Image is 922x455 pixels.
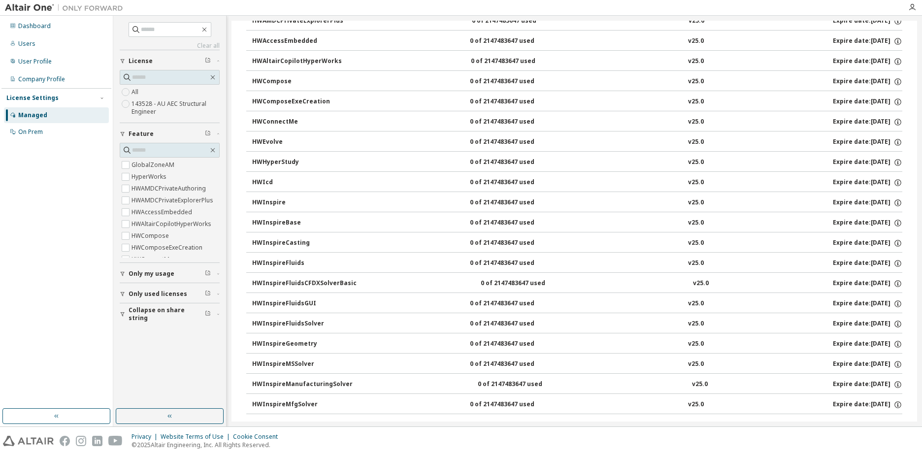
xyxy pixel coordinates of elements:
button: Only used licenses [120,283,220,305]
div: 0 of 2147483647 used [481,279,569,288]
label: HWAltairCopilotHyperWorks [132,218,213,230]
div: Users [18,40,35,48]
div: 0 of 2147483647 used [471,57,560,66]
img: facebook.svg [60,436,70,446]
div: 0 of 2147483647 used [470,158,559,167]
div: v25.0 [688,97,704,106]
div: 0 of 2147483647 used [470,198,559,207]
div: Expire date: [DATE] [833,239,902,248]
div: HWInspireFluids [252,259,341,268]
div: Expire date: [DATE] [833,259,902,268]
button: HWInspireCasting0 of 2147483647 usedv25.0Expire date:[DATE] [252,232,902,254]
button: HWInspireBase0 of 2147483647 usedv25.0Expire date:[DATE] [252,212,902,234]
div: 0 of 2147483647 used [472,17,560,26]
button: Feature [120,123,220,145]
div: v25.0 [688,138,704,147]
div: Expire date: [DATE] [833,138,902,147]
div: HWInspireCasting [252,239,341,248]
div: v25.0 [688,259,704,268]
span: Feature [129,130,154,138]
div: HWComposeExeCreation [252,97,341,106]
button: HWConnectMe0 of 2147483647 usedv25.0Expire date:[DATE] [252,111,902,133]
p: © 2025 Altair Engineering, Inc. All Rights Reserved. [132,441,284,449]
button: HWInspireFluids0 of 2147483647 usedv25.0Expire date:[DATE] [252,253,902,274]
button: HWAMDCPrivateExplorerPlus0 of 2147483647 usedv25.0Expire date:[DATE] [252,10,902,32]
button: HWInspireMotion0 of 2147483647 usedv25.0Expire date:[DATE] [252,414,902,436]
div: 0 of 2147483647 used [470,400,559,409]
label: HWCompose [132,230,171,242]
div: v25.0 [692,380,708,389]
div: HWAccessEmbedded [252,37,341,46]
div: HWInspireManufacturingSolver [252,380,353,389]
div: Company Profile [18,75,65,83]
button: HWHyperStudy0 of 2147483647 usedv25.0Expire date:[DATE] [252,152,902,173]
a: Clear all [120,42,220,50]
div: v25.0 [688,219,704,227]
div: Expire date: [DATE] [833,299,902,308]
div: v25.0 [688,320,704,328]
div: HWInspireGeometry [252,340,341,349]
div: HWInspireMSSolver [252,360,341,369]
label: HWAMDCPrivateAuthoring [132,183,208,195]
span: Clear filter [205,290,211,298]
span: Collapse on share string [129,306,205,322]
div: Expire date: [DATE] [833,400,902,409]
img: altair_logo.svg [3,436,54,446]
button: HWInspireFluidsGUI0 of 2147483647 usedv25.0Expire date:[DATE] [252,293,902,315]
div: Expire date: [DATE] [833,178,902,187]
div: v25.0 [693,279,709,288]
span: Only used licenses [129,290,187,298]
button: HWInspireFluidsSolver0 of 2147483647 usedv25.0Expire date:[DATE] [252,313,902,335]
div: 0 of 2147483647 used [470,219,559,227]
button: Only my usage [120,263,220,285]
div: Expire date: [DATE] [833,158,902,167]
div: 0 of 2147483647 used [470,118,559,127]
div: Expire date: [DATE] [833,320,902,328]
div: HWInspireMfgSolver [252,400,341,409]
button: HWAltairCopilotHyperWorks0 of 2147483647 usedv25.0Expire date:[DATE] [252,51,902,72]
div: Expire date: [DATE] [833,17,902,26]
div: v25.0 [688,57,704,66]
img: instagram.svg [76,436,86,446]
div: HWAMDCPrivateExplorerPlus [252,17,343,26]
div: v25.0 [689,17,704,26]
button: HWEvolve0 of 2147483647 usedv25.0Expire date:[DATE] [252,131,902,153]
div: HWCompose [252,77,341,86]
span: Clear filter [205,270,211,278]
div: Expire date: [DATE] [833,77,902,86]
label: HWConnectMe [132,254,175,265]
div: v25.0 [688,77,704,86]
div: Expire date: [DATE] [833,380,902,389]
button: HWIcd0 of 2147483647 usedv25.0Expire date:[DATE] [252,172,902,194]
div: Expire date: [DATE] [833,219,902,227]
div: 0 of 2147483647 used [470,239,559,248]
div: On Prem [18,128,43,136]
label: GlobalZoneAM [132,159,176,171]
div: Expire date: [DATE] [833,118,902,127]
label: HWAccessEmbedded [132,206,194,218]
span: License [129,57,153,65]
div: Managed [18,111,47,119]
div: 0 of 2147483647 used [478,380,566,389]
img: linkedin.svg [92,436,102,446]
div: Expire date: [DATE] [833,37,902,46]
div: Expire date: [DATE] [833,57,902,66]
div: Dashboard [18,22,51,30]
button: HWInspireMSSolver0 of 2147483647 usedv25.0Expire date:[DATE] [252,354,902,375]
div: v25.0 [688,360,704,369]
div: 0 of 2147483647 used [470,320,559,328]
label: All [132,86,140,98]
div: License Settings [6,94,59,102]
div: HWInspire [252,198,341,207]
div: Expire date: [DATE] [833,97,902,106]
label: HyperWorks [132,171,168,183]
div: HWConnectMe [252,118,341,127]
button: HWInspireManufacturingSolver0 of 2147483647 usedv25.0Expire date:[DATE] [252,374,902,395]
div: v25.0 [688,299,704,308]
span: Clear filter [205,57,211,65]
img: youtube.svg [108,436,123,446]
button: HWCompose0 of 2147483647 usedv25.0Expire date:[DATE] [252,71,902,93]
div: 0 of 2147483647 used [470,77,559,86]
label: 143528 - AU AEC Structural Engineer [132,98,220,118]
div: HWInspireBase [252,219,341,227]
